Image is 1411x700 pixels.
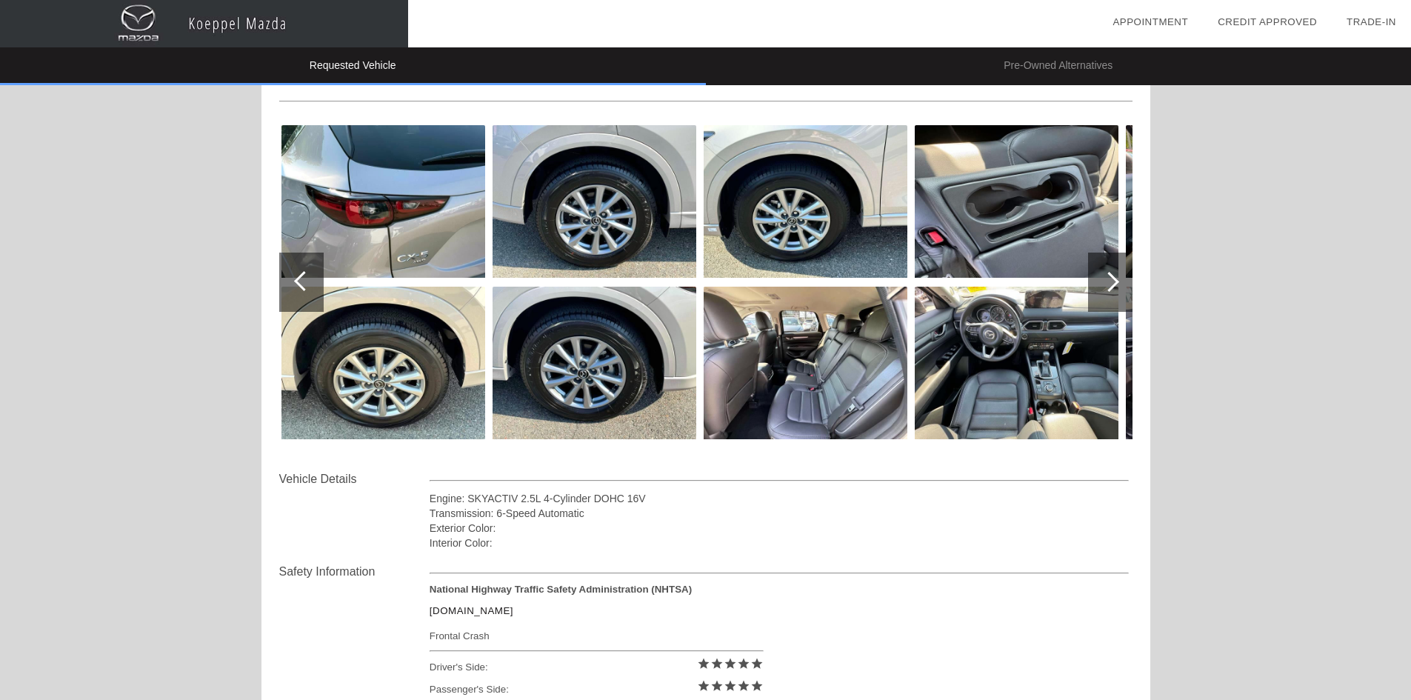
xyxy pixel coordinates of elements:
img: 5d7efc24-51e3-49cd-a3d6-9968c9e7c6e0.jpg [915,287,1118,439]
i: star [697,679,710,693]
img: 96786dd1-2271-405b-b307-de6b3a187a9e.jpg [493,287,696,439]
img: d0f22700-1586-420e-b725-c991d7d61547.jpg [704,287,907,439]
i: star [750,657,764,670]
i: star [710,679,724,693]
div: Vehicle Details [279,470,430,488]
img: 2596c3a2-69bd-4b8f-83ce-494b7e618d88.jpg [1126,287,1330,439]
a: [DOMAIN_NAME] [430,605,513,616]
strong: National Highway Traffic Safety Administration (NHTSA) [430,584,692,595]
img: c0b2bf55-de83-4703-8711-998de2911284.jpg [915,125,1118,278]
div: Engine: SKYACTIV 2.5L 4-Cylinder DOHC 16V [430,491,1130,506]
i: star [697,657,710,670]
i: star [737,657,750,670]
i: star [710,657,724,670]
a: Trade-In [1347,16,1396,27]
div: Interior Color: [430,536,1130,550]
img: 9ca7c598-cc6d-4984-9214-4331c377477c.jpg [493,125,696,278]
i: star [724,657,737,670]
div: Transmission: 6-Speed Automatic [430,506,1130,521]
i: star [750,679,764,693]
img: 7fd28efd-0f23-4de1-b6fb-d80ca31621c9.jpg [281,287,485,439]
img: c465057a-6cc3-4aeb-b8f9-cf647aa2d17f.jpg [1126,125,1330,278]
img: d39bede9-8fae-4c7f-8bd9-bad481e5b120.jpg [704,125,907,278]
div: Exterior Color: [430,521,1130,536]
div: Frontal Crash [430,627,764,645]
div: Driver's Side: [430,656,764,679]
a: Appointment [1113,16,1188,27]
img: 80f50d51-3b15-474f-b692-a90f1dbee073.jpg [281,125,485,278]
a: Credit Approved [1218,16,1317,27]
i: star [737,679,750,693]
div: Safety Information [279,563,430,581]
i: star [724,679,737,693]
